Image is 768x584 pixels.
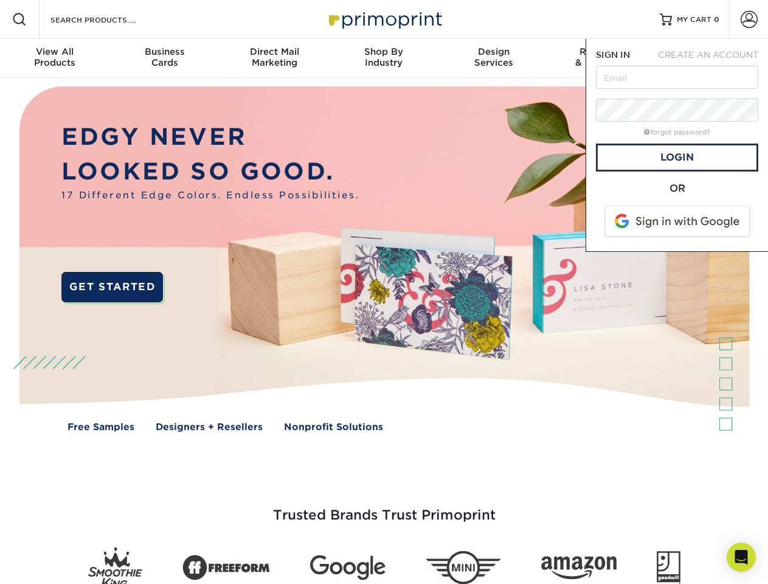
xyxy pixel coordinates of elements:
div: Marketing [220,46,329,68]
img: Google [310,555,386,580]
span: Direct Mail [220,46,329,57]
div: Cards [109,46,219,68]
div: & Templates [548,46,658,68]
div: Open Intercom Messenger [727,543,756,572]
a: Direct MailMarketing [220,39,329,78]
a: GET STARTED [61,272,163,302]
span: 17 Different Edge Colors. Endless Possibilities. [61,189,359,203]
h3: Trusted Brands Trust Primoprint [29,478,740,538]
a: Login [596,144,758,172]
img: Primoprint [323,6,445,32]
span: Shop By [329,46,438,57]
span: MY CART [677,15,711,25]
a: forgot password? [644,128,710,136]
span: Business [109,46,219,57]
a: DesignServices [439,39,548,78]
input: SEARCH PRODUCTS..... [49,12,168,27]
img: Amazon [541,557,617,580]
span: SIGN IN [596,50,630,60]
a: BusinessCards [109,39,219,78]
span: Design [439,46,548,57]
a: Designers + Resellers [156,420,263,434]
p: LOOKED SO GOOD. [61,155,359,189]
a: Free Samples [67,420,134,434]
input: Email [596,66,758,89]
div: Industry [329,46,438,68]
a: Nonprofit Solutions [284,420,383,434]
div: OR [596,181,758,196]
a: Shop ByIndustry [329,39,438,78]
span: 0 [714,15,719,24]
span: Resources [548,46,658,57]
a: Resources& Templates [548,39,658,78]
img: Goodwill [657,551,680,584]
p: EDGY NEVER [61,120,359,155]
span: CREATE AN ACCOUNT [658,50,758,60]
div: Services [439,46,548,68]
